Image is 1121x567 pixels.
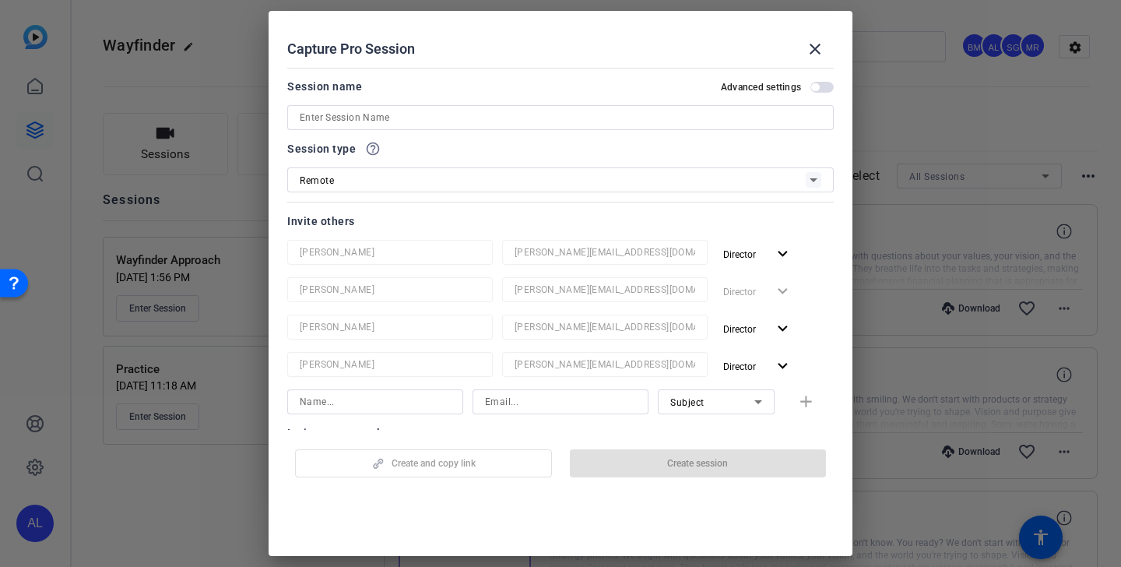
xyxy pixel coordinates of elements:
input: Enter Session Name [300,108,821,127]
input: Name... [300,393,451,411]
button: Director [717,240,799,268]
div: Session name [287,77,362,96]
input: Name... [300,243,480,262]
input: Name... [300,280,480,299]
input: Name... [300,318,480,336]
span: Remote [300,175,334,186]
div: Invite others [287,212,834,231]
div: Capture Pro Session [287,30,834,68]
mat-icon: expand_more [773,245,792,264]
mat-icon: close [806,40,824,58]
input: Email... [515,318,695,336]
input: Email... [515,280,695,299]
button: Director [717,315,799,343]
input: Email... [485,393,636,411]
input: Email... [515,355,695,374]
span: Director [723,324,756,335]
input: Name... [300,355,480,374]
mat-icon: help_outline [365,141,381,157]
span: Subject [670,397,705,408]
span: Session type [287,139,356,158]
mat-icon: expand_more [773,357,792,376]
span: Director [723,249,756,260]
span: Director [723,361,756,372]
mat-icon: expand_more [773,319,792,339]
h2: Advanced settings [721,81,801,93]
button: Director [717,352,799,380]
input: Email... [515,243,695,262]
